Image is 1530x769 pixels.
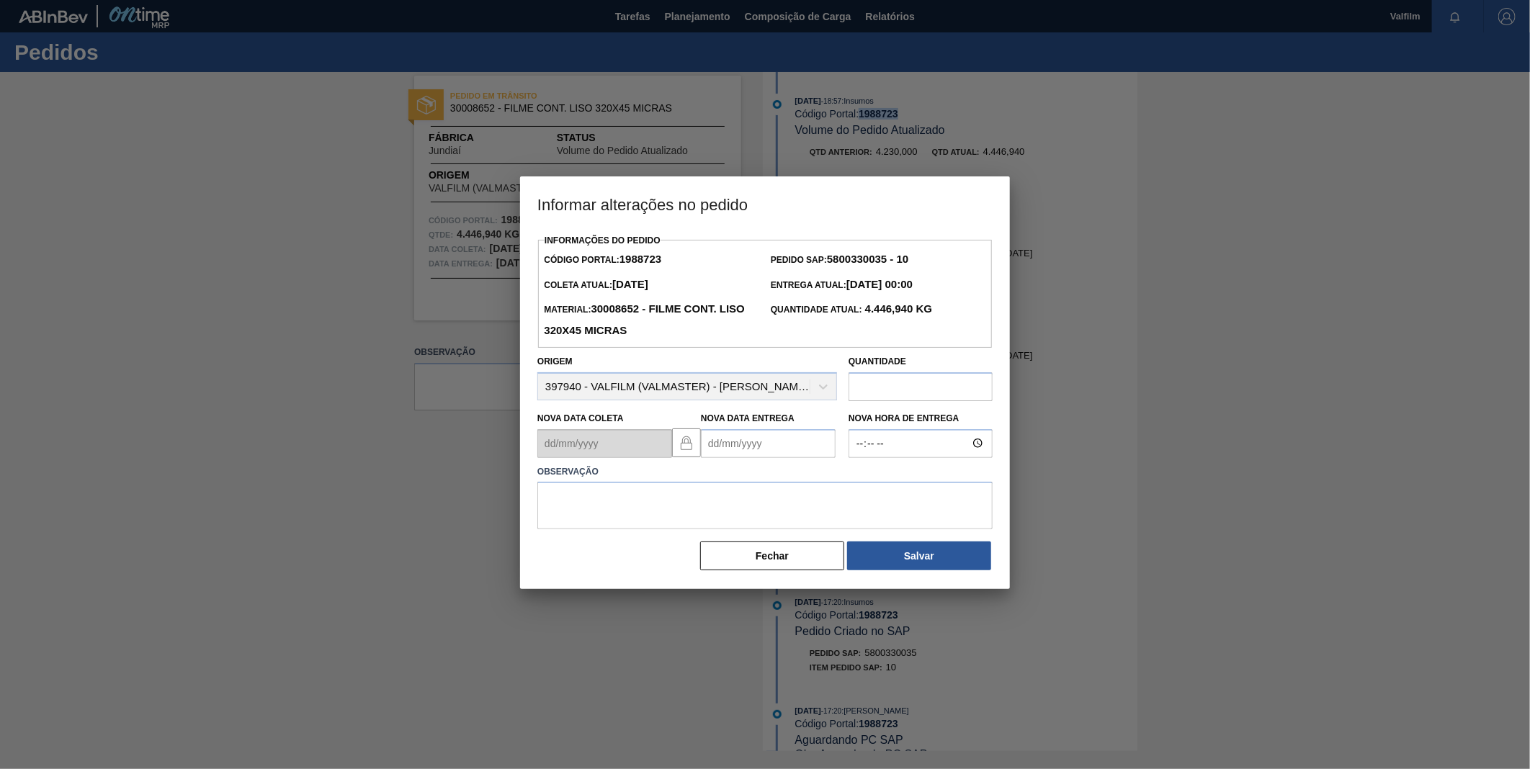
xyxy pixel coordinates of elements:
span: Material: [544,305,745,336]
img: locked [678,434,695,451]
span: Código Portal: [544,255,661,265]
label: Informações do Pedido [545,235,661,246]
label: Nova Data Coleta [537,413,624,423]
label: Origem [537,356,573,366]
button: Fechar [700,541,844,570]
h3: Informar alterações no pedido [520,176,1010,231]
strong: 4.446,940 KG [862,302,933,315]
button: Salvar [847,541,991,570]
label: Quantidade [849,356,906,366]
strong: 30008652 - FILME CONT. LISO 320X45 MICRAS [544,302,745,336]
label: Nova Data Entrega [701,413,795,423]
span: Pedido SAP: [771,255,908,265]
span: Quantidade Atual: [771,305,932,315]
strong: 1988723 [619,253,661,265]
span: Coleta Atual: [544,280,648,290]
input: dd/mm/yyyy [701,429,836,458]
span: Entrega Atual: [771,280,913,290]
strong: [DATE] [612,278,648,290]
strong: [DATE] 00:00 [846,278,913,290]
button: locked [672,428,701,457]
label: Nova Hora de Entrega [849,408,993,429]
input: dd/mm/yyyy [537,429,672,458]
strong: 5800330035 - 10 [827,253,908,265]
label: Observação [537,462,993,482]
